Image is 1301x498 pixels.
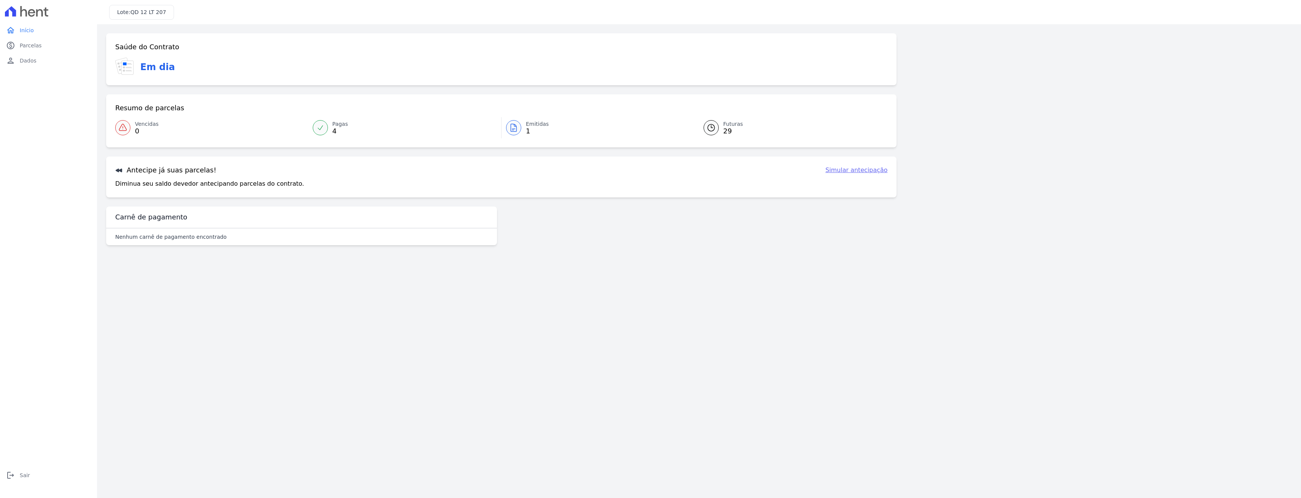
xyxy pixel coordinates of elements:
[694,117,888,138] a: Futuras 29
[502,117,694,138] a: Emitidas 1
[115,166,216,175] h3: Antecipe já suas parcelas!
[20,471,30,479] span: Sair
[723,128,743,134] span: 29
[6,471,15,480] i: logout
[332,120,348,128] span: Pagas
[6,56,15,65] i: person
[115,103,184,113] h3: Resumo de parcelas
[526,128,549,134] span: 1
[3,38,94,53] a: paidParcelas
[135,128,158,134] span: 0
[6,26,15,35] i: home
[332,128,348,134] span: 4
[3,53,94,68] a: personDados
[115,233,227,241] p: Nenhum carnê de pagamento encontrado
[140,60,175,74] h3: Em dia
[115,213,187,222] h3: Carnê de pagamento
[115,42,179,52] h3: Saúde do Contrato
[825,166,887,175] a: Simular antecipação
[3,23,94,38] a: homeInício
[20,57,36,64] span: Dados
[117,8,166,16] h3: Lote:
[130,9,166,15] span: QD 12 LT 207
[115,179,304,188] p: Diminua seu saldo devedor antecipando parcelas do contrato.
[308,117,502,138] a: Pagas 4
[723,120,743,128] span: Futuras
[20,27,34,34] span: Início
[20,42,42,49] span: Parcelas
[135,120,158,128] span: Vencidas
[115,117,308,138] a: Vencidas 0
[526,120,549,128] span: Emitidas
[6,41,15,50] i: paid
[3,468,94,483] a: logoutSair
